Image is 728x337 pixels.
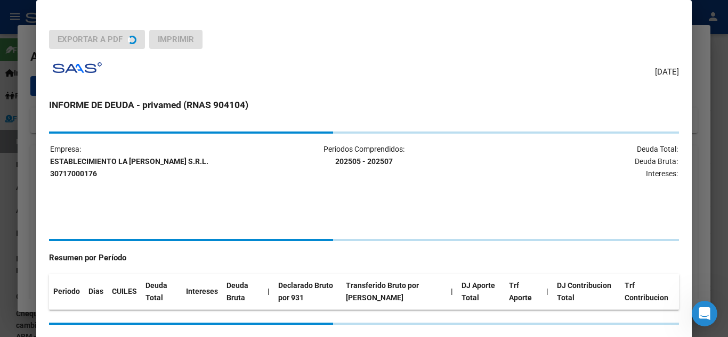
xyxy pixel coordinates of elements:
[470,143,678,179] p: Deuda Total: Deuda Bruta: Intereses:
[692,301,717,326] iframe: Intercom live chat
[263,274,274,309] th: |
[49,30,145,49] button: Exportar a PDF
[274,274,342,309] th: Declarado Bruto por 931
[49,252,678,264] h4: Resumen por Período
[149,30,203,49] button: Imprimir
[158,35,194,44] span: Imprimir
[505,274,542,309] th: Trf Aporte
[49,274,84,309] th: Periodo
[655,66,679,78] span: [DATE]
[553,274,620,309] th: DJ Contribucion Total
[58,35,123,44] span: Exportar a PDF
[542,274,553,309] th: |
[182,274,222,309] th: Intereses
[84,274,108,309] th: Dias
[50,157,208,178] strong: ESTABLECIMIENTO LA [PERSON_NAME] S.R.L. 30717000176
[49,98,678,112] h3: INFORME DE DEUDA - privamed (RNAS 904104)
[457,274,504,309] th: DJ Aporte Total
[50,143,258,179] p: Empresa:
[335,157,393,166] strong: 202505 - 202507
[447,274,457,309] th: |
[108,274,141,309] th: CUILES
[222,274,263,309] th: Deuda Bruta
[260,143,468,168] p: Periodos Comprendidos:
[620,274,679,309] th: Trf Contribucion
[141,274,182,309] th: Deuda Total
[342,274,447,309] th: Transferido Bruto por [PERSON_NAME]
